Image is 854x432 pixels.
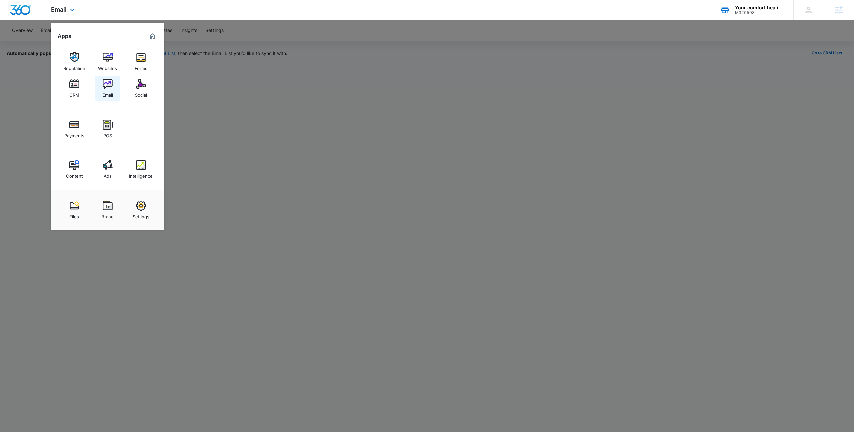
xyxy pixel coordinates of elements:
a: CRM [62,76,87,101]
a: Marketing 360® Dashboard [147,31,158,42]
a: Ads [95,157,120,182]
a: Websites [95,49,120,74]
a: Reputation [62,49,87,74]
a: Settings [128,197,154,223]
div: Websites [98,62,117,71]
a: Social [128,76,154,101]
div: Files [69,211,79,219]
a: Brand [95,197,120,223]
div: Ads [104,170,112,179]
div: CRM [69,89,79,98]
a: Forms [128,49,154,74]
a: POS [95,116,120,142]
div: Forms [135,62,147,71]
a: Content [62,157,87,182]
div: POS [103,130,112,138]
a: Intelligence [128,157,154,182]
div: Social [135,89,147,98]
div: Content [66,170,83,179]
div: Intelligence [129,170,153,179]
h2: Apps [58,33,71,39]
a: Files [62,197,87,223]
div: Brand [101,211,114,219]
span: Email [51,6,67,13]
a: Payments [62,116,87,142]
div: Email [102,89,113,98]
div: Payments [64,130,84,138]
div: Settings [133,211,149,219]
a: Email [95,76,120,101]
div: Reputation [63,62,85,71]
div: account name [735,5,784,10]
div: account id [735,10,784,15]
